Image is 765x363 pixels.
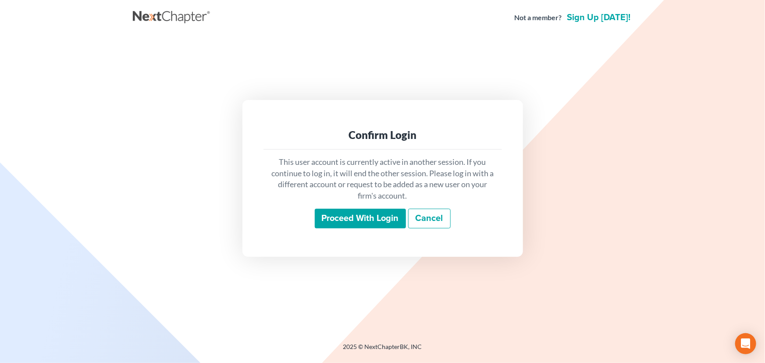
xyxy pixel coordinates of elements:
[315,209,406,229] input: Proceed with login
[270,128,495,142] div: Confirm Login
[735,333,756,354] div: Open Intercom Messenger
[133,342,633,358] div: 2025 © NextChapterBK, INC
[566,13,633,22] a: Sign up [DATE]!
[515,13,562,23] strong: Not a member?
[408,209,451,229] a: Cancel
[270,157,495,202] p: This user account is currently active in another session. If you continue to log in, it will end ...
